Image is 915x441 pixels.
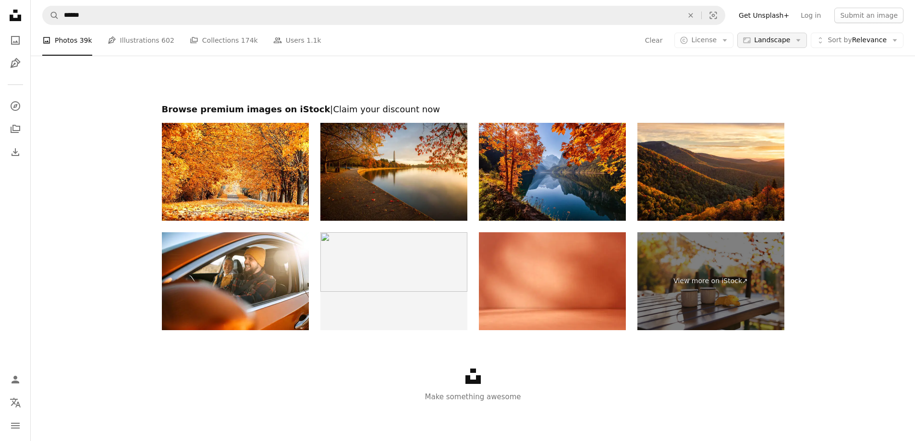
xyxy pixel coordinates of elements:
[754,36,790,45] span: Landscape
[320,232,467,330] img: Falling leaves, autumn foliage on transparent background, beautiful background of orange and gold...
[320,123,467,221] img: Washington DC in the fall
[241,35,258,46] span: 174k
[6,31,25,50] a: Photos
[6,119,25,139] a: Collections
[161,35,174,46] span: 602
[108,25,174,56] a: Illustrations 602
[42,6,725,25] form: Find visuals sitewide
[674,33,733,48] button: License
[828,36,887,45] span: Relevance
[162,232,309,330] img: Couple enjoying car ride together on a sunny day
[6,416,25,435] button: Menu
[43,6,59,24] button: Search Unsplash
[702,6,725,24] button: Visual search
[6,96,25,116] a: Explore
[479,232,626,330] img: Empty orange brown cream beige room studio with shadow of leaves for product presentation.
[645,33,663,48] button: Clear
[637,123,784,221] img: Scenic sunrise view of the Blue Ridge Mountains in autumn
[190,25,258,56] a: Collections 174k
[637,232,784,330] a: View more on iStock↗
[737,33,807,48] button: Landscape
[6,393,25,412] button: Language
[795,8,827,23] a: Log in
[330,104,440,114] span: | Claim your discount now
[31,391,915,403] p: Make something awesome
[828,36,852,44] span: Sort by
[691,36,717,44] span: License
[162,104,784,115] h2: Browse premium images on iStock
[6,6,25,27] a: Home — Unsplash
[306,35,321,46] span: 1.1k
[834,8,903,23] button: Submit an image
[479,123,626,221] img: Autumn on lake Gosau (Gosausee) in Salzkammergut, Austria
[162,123,309,221] img: beautiful Endless Autumn Alley Illuminated by Warm, Golden Sunlight in fall season
[6,54,25,73] a: Illustrations
[6,370,25,389] a: Log in / Sign up
[811,33,903,48] button: Sort byRelevance
[6,143,25,162] a: Download History
[273,25,321,56] a: Users 1.1k
[680,6,701,24] button: Clear
[733,8,795,23] a: Get Unsplash+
